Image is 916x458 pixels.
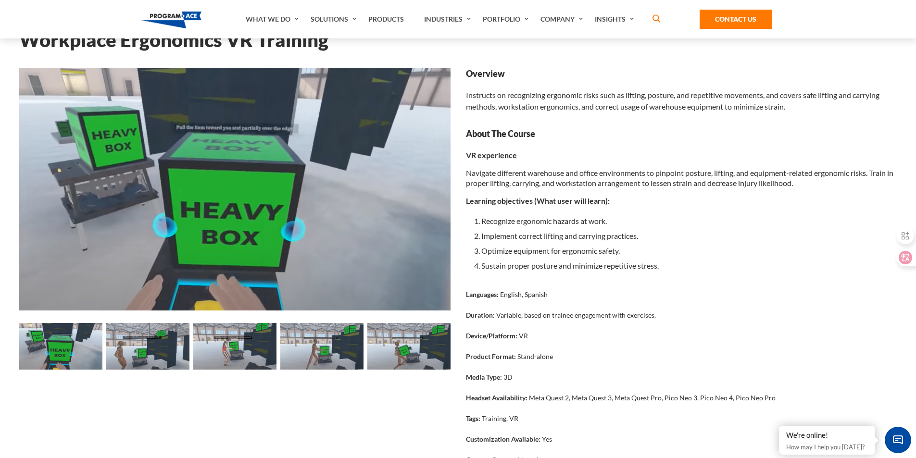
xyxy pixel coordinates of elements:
li: Recognize ergonomic hazards at work. [481,213,897,228]
p: Training, VR [482,413,518,423]
strong: Headset Availability: [466,394,527,402]
strong: About The Course [466,128,897,140]
li: Sustain proper posture and minimize repetitive stress. [481,258,897,273]
li: Implement correct lifting and carrying practices. [481,228,897,243]
p: VR experience [466,150,897,160]
div: Instructs on recognizing ergonomic risks such as lifting, posture, and repetitive movements, and ... [466,68,897,112]
li: Optimize equipment for ergonomic safety. [481,243,897,258]
p: Meta Quest 2, Meta Quest 3, Meta Quest Pro, Pico Neo 3, Pico Neo 4, Pico Neo Pro [529,393,776,403]
p: VR [519,331,528,341]
img: Workplace Ergonomics VR Training - Preview 3 [193,323,276,370]
span: Chat Widget [885,427,911,453]
strong: Media Type: [466,373,502,381]
img: Workplace Ergonomics VR Training - Preview 4 [280,323,364,370]
strong: Duration: [466,311,495,319]
p: How may I help you [DATE]? [786,441,868,453]
a: Contact Us [700,10,772,29]
strong: Customization Available: [466,435,540,443]
img: Workplace Ergonomics VR Training - Preview 1 [19,68,451,310]
img: Program-Ace [141,12,202,28]
p: Variable, based on trainee engagement with exercises. [496,310,656,320]
div: We're online! [786,431,868,440]
p: Navigate different warehouse and office environments to pinpoint posture, lifting, and equipment-... [466,168,897,188]
p: Yes [542,434,552,444]
p: Learning objectives (What user will learn): [466,196,897,206]
strong: Languages: [466,290,499,298]
img: Workplace Ergonomics VR Training - Preview 2 [106,323,189,370]
img: Workplace Ergonomics VR Training - Preview 1 [19,323,102,370]
strong: Device/Platform: [466,332,517,340]
strong: Tags: [466,414,480,422]
strong: Overview [466,68,897,80]
p: English, Spanish [500,289,548,299]
p: Stand-alone [517,351,553,361]
strong: Product Format: [466,352,516,360]
p: 3D [503,372,513,382]
h1: Workplace Ergonomics VR Training [19,32,897,49]
img: Workplace Ergonomics VR Training - Preview 5 [367,323,451,370]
